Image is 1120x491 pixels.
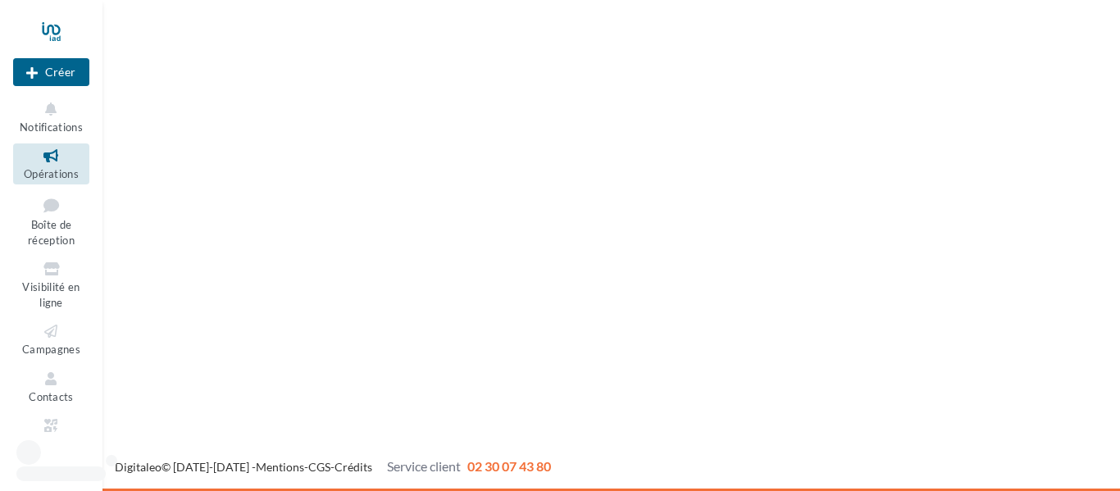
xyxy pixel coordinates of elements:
[13,143,89,184] a: Opérations
[13,58,89,86] div: Nouvelle campagne
[256,460,304,474] a: Mentions
[13,191,89,251] a: Boîte de réception
[115,460,162,474] a: Digitaleo
[13,97,89,137] button: Notifications
[28,218,75,247] span: Boîte de réception
[29,390,74,403] span: Contacts
[13,366,89,407] a: Contacts
[335,460,372,474] a: Crédits
[13,413,89,453] a: Médiathèque
[13,257,89,312] a: Visibilité en ligne
[24,167,79,180] span: Opérations
[13,319,89,359] a: Campagnes
[467,458,551,474] span: 02 30 07 43 80
[20,120,83,134] span: Notifications
[22,280,80,309] span: Visibilité en ligne
[308,460,330,474] a: CGS
[22,343,80,356] span: Campagnes
[387,458,461,474] span: Service client
[13,58,89,86] button: Créer
[115,460,551,474] span: © [DATE]-[DATE] - - -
